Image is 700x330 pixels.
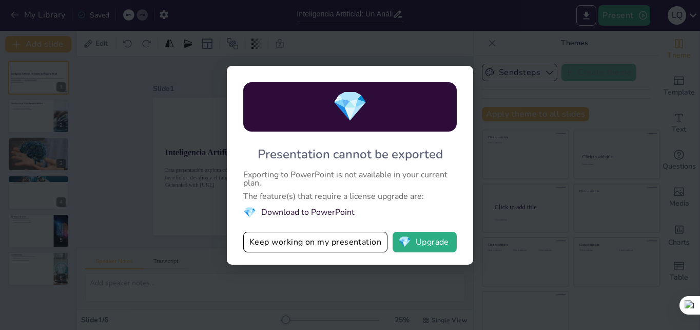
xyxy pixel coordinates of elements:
[243,192,457,200] div: The feature(s) that require a license upgrade are:
[393,232,457,252] button: diamondUpgrade
[243,232,387,252] button: Keep working on my presentation
[243,206,256,219] span: diamond
[398,237,411,247] span: diamond
[243,171,457,187] div: Exporting to PowerPoint is not available in your current plan.
[332,87,368,126] span: diamond
[243,206,457,219] li: Download to PowerPoint
[258,146,443,162] div: Presentation cannot be exported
